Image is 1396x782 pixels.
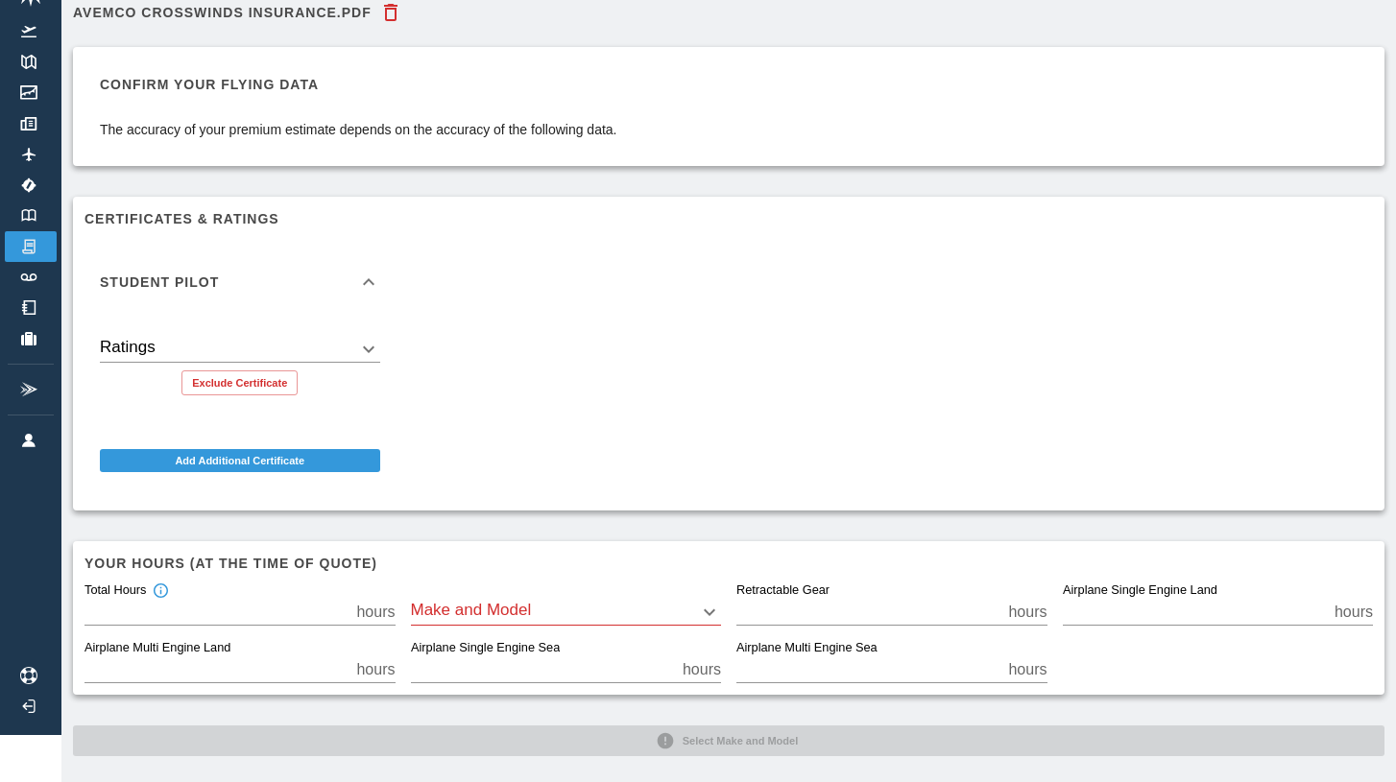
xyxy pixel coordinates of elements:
label: Airplane Single Engine Sea [411,640,560,657]
label: Airplane Multi Engine Sea [736,640,878,657]
p: hours [1335,601,1373,624]
div: Student Pilot [84,251,396,313]
p: hours [356,658,395,681]
p: hours [1008,601,1047,624]
h6: Your hours (at the time of quote) [84,553,1373,574]
label: Retractable Gear [736,582,830,600]
div: Total Hours [84,582,169,600]
h6: AVEMCO Crosswinds Insurance.PDF [73,6,372,19]
h6: Certificates & Ratings [84,208,1373,229]
p: hours [356,601,395,624]
div: Student Pilot [84,313,396,411]
p: The accuracy of your premium estimate depends on the accuracy of the following data. [100,120,617,139]
svg: Total hours in fixed-wing aircraft [152,582,169,600]
h6: Student Pilot [100,275,219,289]
label: Airplane Single Engine Land [1063,582,1217,600]
button: Add Additional Certificate [100,449,380,472]
p: hours [683,658,721,681]
button: Exclude Certificate [181,370,298,395]
p: hours [1008,658,1047,681]
label: Airplane Multi Engine Land [84,640,230,657]
h6: Confirm your flying data [100,74,617,95]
